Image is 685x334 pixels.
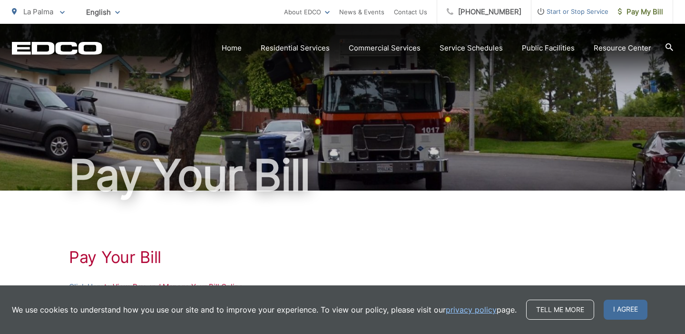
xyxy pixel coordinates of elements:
a: Tell me more [526,300,594,320]
p: to View, Pay, and Manage Your Bill Online [69,281,616,293]
h1: Pay Your Bill [69,248,616,267]
a: privacy policy [446,304,497,315]
a: Click Here [69,281,104,293]
a: Residential Services [261,42,330,54]
a: Contact Us [394,6,427,18]
a: Public Facilities [522,42,575,54]
a: About EDCO [284,6,330,18]
h1: Pay Your Bill [12,152,673,199]
a: Home [222,42,242,54]
span: Pay My Bill [618,6,663,18]
a: Resource Center [594,42,651,54]
span: La Palma [23,7,53,16]
span: English [79,4,127,20]
a: Commercial Services [349,42,421,54]
a: EDCD logo. Return to the homepage. [12,41,102,55]
p: We use cookies to understand how you use our site and to improve your experience. To view our pol... [12,304,517,315]
a: Service Schedules [440,42,503,54]
span: I agree [604,300,647,320]
a: News & Events [339,6,384,18]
